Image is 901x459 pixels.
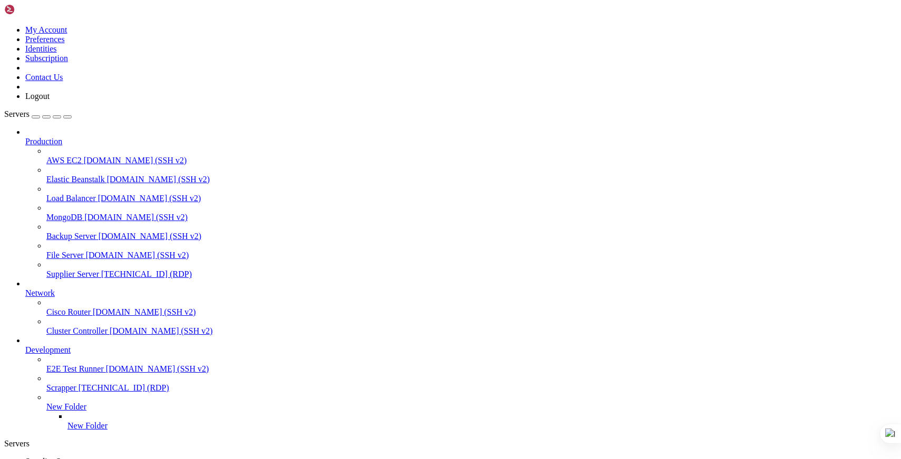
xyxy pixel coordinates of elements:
span: [DOMAIN_NAME] (SSH v2) [93,307,196,316]
span: AWS EC2 [46,156,82,165]
span: Scrapper [46,383,76,392]
a: Production [25,137,897,146]
li: New Folder [67,412,897,431]
a: Load Balancer [DOMAIN_NAME] (SSH v2) [46,194,897,203]
span: Supplier Server [46,270,99,278]
span: New Folder [67,421,107,430]
span: Network [25,288,55,297]
li: Supplier Server [TECHNICAL_ID] (RDP) [46,260,897,279]
li: Load Balancer [DOMAIN_NAME] (SSH v2) [46,184,897,203]
span: [DOMAIN_NAME] (SSH v2) [84,156,187,165]
a: Cisco Router [DOMAIN_NAME] (SSH v2) [46,307,897,317]
a: MongoDB [DOMAIN_NAME] (SSH v2) [46,213,897,222]
a: Supplier Server [TECHNICAL_ID] (RDP) [46,270,897,279]
span: Development [25,345,71,354]
a: Logout [25,92,50,101]
li: New Folder [46,393,897,431]
li: AWS EC2 [DOMAIN_NAME] (SSH v2) [46,146,897,165]
span: [DOMAIN_NAME] (SSH v2) [86,251,189,260]
li: Cluster Controller [DOMAIN_NAME] (SSH v2) [46,317,897,336]
span: New Folder [46,402,86,411]
a: Preferences [25,35,65,44]
a: My Account [25,25,67,34]
li: File Server [DOMAIN_NAME] (SSH v2) [46,241,897,260]
a: AWS EC2 [DOMAIN_NAME] (SSH v2) [46,156,897,165]
a: Network [25,288,897,298]
a: Subscription [25,54,68,63]
a: Development [25,345,897,355]
span: [DOMAIN_NAME] (SSH v2) [106,364,209,373]
a: Servers [4,109,72,118]
span: File Server [46,251,84,260]
a: Cluster Controller [DOMAIN_NAME] (SSH v2) [46,326,897,336]
li: Development [25,336,897,431]
span: Cluster Controller [46,326,107,335]
span: [DOMAIN_NAME] (SSH v2) [110,326,213,335]
span: [TECHNICAL_ID] (RDP) [79,383,169,392]
span: [DOMAIN_NAME] (SSH v2) [84,213,188,222]
a: File Server [DOMAIN_NAME] (SSH v2) [46,251,897,260]
a: New Folder [46,402,897,412]
span: E2E Test Runner [46,364,104,373]
a: Backup Server [DOMAIN_NAME] (SSH v2) [46,232,897,241]
span: Production [25,137,62,146]
span: [DOMAIN_NAME] (SSH v2) [107,175,210,184]
span: [DOMAIN_NAME] (SSH v2) [98,194,201,203]
span: [DOMAIN_NAME] (SSH v2) [99,232,202,241]
a: Contact Us [25,73,63,82]
div: Servers [4,439,897,448]
li: Backup Server [DOMAIN_NAME] (SSH v2) [46,222,897,241]
li: Network [25,279,897,336]
a: Identities [25,44,57,53]
img: Shellngn [4,4,65,15]
span: [TECHNICAL_ID] (RDP) [101,270,192,278]
span: Elastic Beanstalk [46,175,105,184]
li: Cisco Router [DOMAIN_NAME] (SSH v2) [46,298,897,317]
li: Scrapper [TECHNICAL_ID] (RDP) [46,374,897,393]
li: E2E Test Runner [DOMAIN_NAME] (SSH v2) [46,355,897,374]
li: Production [25,127,897,279]
span: Cisco Router [46,307,91,316]
a: Scrapper [TECHNICAL_ID] (RDP) [46,383,897,393]
li: MongoDB [DOMAIN_NAME] (SSH v2) [46,203,897,222]
li: Elastic Beanstalk [DOMAIN_NAME] (SSH v2) [46,165,897,184]
span: Backup Server [46,232,96,241]
a: E2E Test Runner [DOMAIN_NAME] (SSH v2) [46,364,897,374]
span: Load Balancer [46,194,96,203]
span: Servers [4,109,30,118]
span: MongoDB [46,213,82,222]
a: New Folder [67,421,897,431]
a: Elastic Beanstalk [DOMAIN_NAME] (SSH v2) [46,175,897,184]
